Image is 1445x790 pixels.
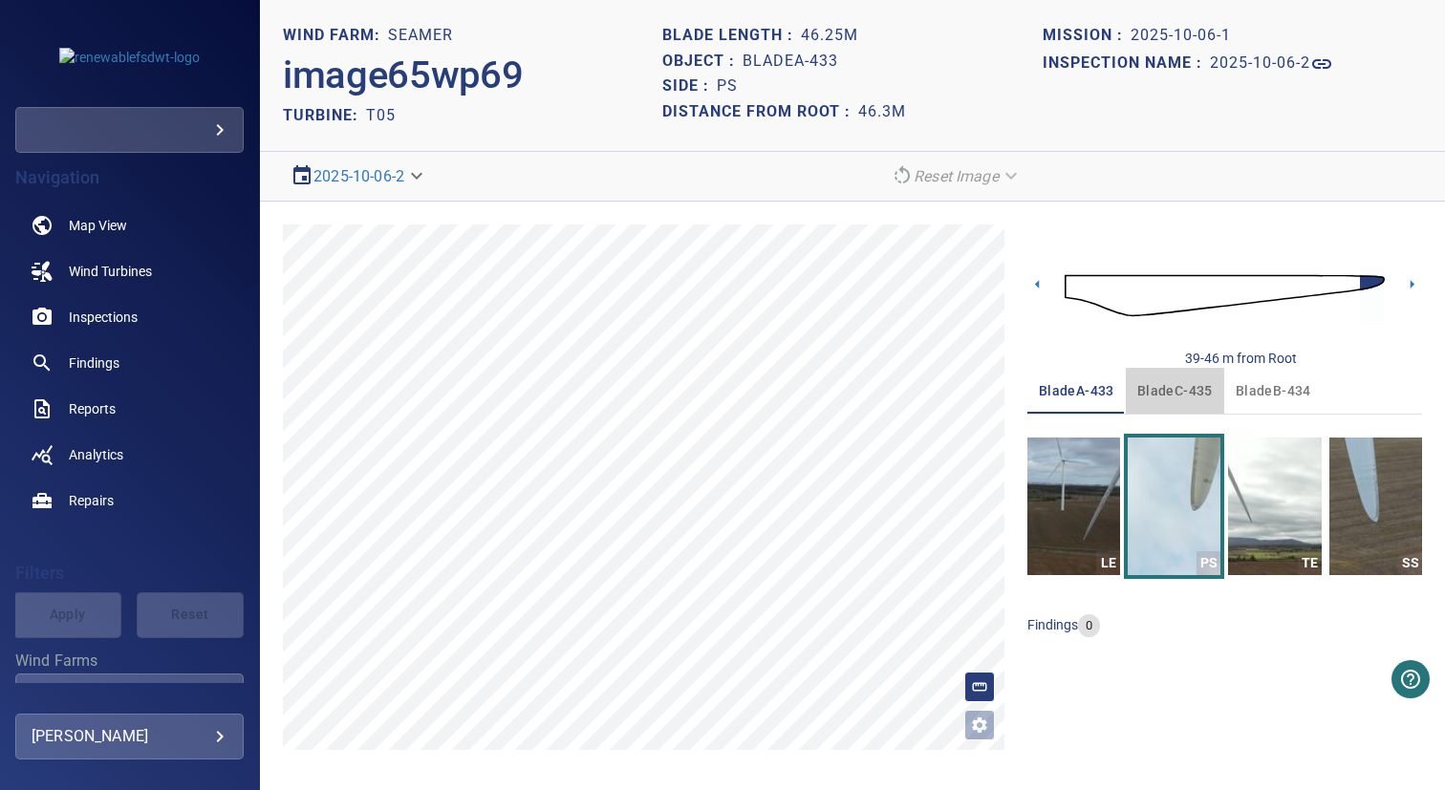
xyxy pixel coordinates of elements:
[283,27,388,45] h1: WIND FARM:
[1027,617,1078,632] span: findings
[1043,27,1131,45] h1: Mission :
[15,432,244,478] a: analytics noActive
[15,340,244,386] a: findings noActive
[15,294,244,340] a: inspections noActive
[1039,379,1114,403] span: bladeA-433
[15,168,244,187] h4: Navigation
[1197,551,1220,575] div: PS
[313,167,404,185] a: 2025-10-06-2
[283,106,366,124] h2: TURBINE:
[1027,438,1120,575] a: LE
[283,160,435,193] div: 2025-10-06-2
[801,27,858,45] h1: 46.25m
[15,478,244,523] a: repairs noActive
[743,53,838,71] h1: bladeA-433
[883,160,1029,193] div: Reset Image
[1078,617,1100,635] span: 0
[15,203,244,248] a: map noActive
[1210,53,1333,75] a: 2025-10-06-2
[1329,438,1422,575] a: SS
[69,399,116,418] span: Reports
[69,216,127,235] span: Map View
[1185,349,1297,368] div: 39-46 m from Root
[1065,257,1385,334] img: d
[69,491,114,510] span: Repairs
[717,77,738,96] h1: PS
[59,48,200,67] img: renewablefsdwt-logo
[69,308,138,327] span: Inspections
[15,564,244,583] h4: Filters
[69,262,152,281] span: Wind Turbines
[1096,551,1120,575] div: LE
[662,53,743,71] h1: Object :
[1228,438,1321,575] a: TE
[15,107,244,153] div: renewablefsdwt
[662,77,717,96] h1: Side :
[388,27,453,45] h1: Seamer
[1128,438,1220,575] a: PS
[366,106,396,124] h2: T05
[15,386,244,432] a: reports noActive
[69,445,123,464] span: Analytics
[283,53,523,98] h2: image65wp69
[15,653,244,669] label: Wind Farms
[1210,54,1310,73] h1: 2025-10-06-2
[662,27,801,45] h1: Blade length :
[32,721,227,752] div: [PERSON_NAME]
[1298,551,1322,575] div: TE
[1137,379,1213,403] span: bladeC-435
[1236,379,1311,403] span: bladeB-434
[964,710,995,740] button: Open image filters and tagging options
[662,103,858,121] h1: Distance from root :
[1131,27,1231,45] h1: 2025-10-06-1
[1043,54,1210,73] h1: Inspection name :
[69,353,119,373] span: Findings
[1398,551,1422,575] div: SS
[15,673,244,719] div: Wind Farms
[15,248,244,294] a: windturbines noActive
[914,167,999,185] em: Reset Image
[858,103,906,121] h1: 46.3m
